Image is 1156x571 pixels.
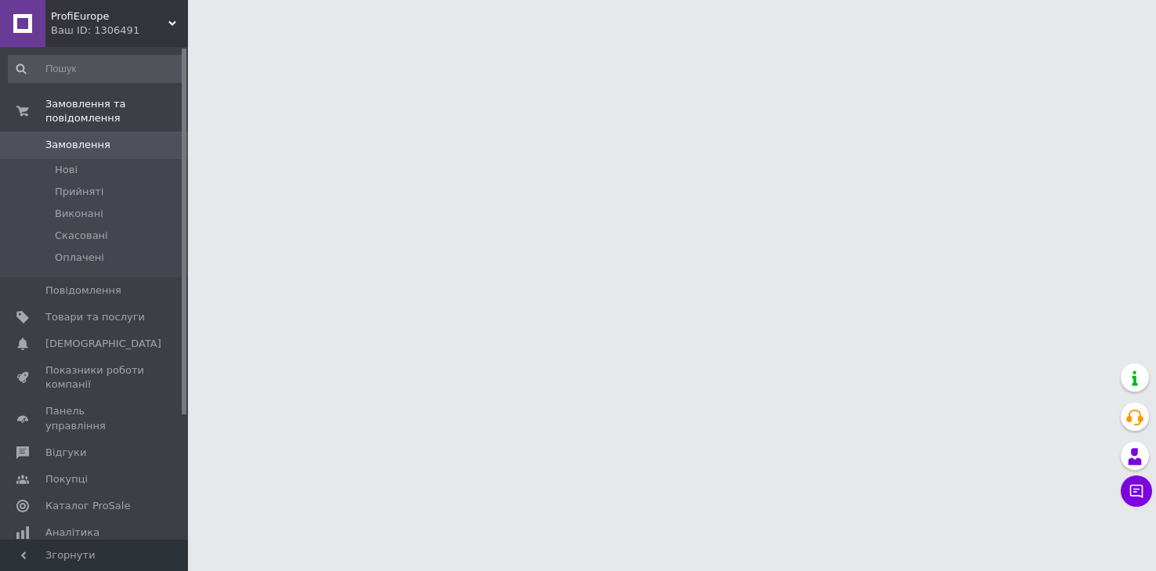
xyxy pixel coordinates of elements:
div: Ваш ID: 1306491 [51,23,188,38]
span: Каталог ProSale [45,499,130,513]
input: Пошук [8,55,185,83]
span: Покупці [45,472,88,486]
span: Аналітика [45,526,99,540]
span: [DEMOGRAPHIC_DATA] [45,337,161,351]
span: Виконані [55,207,103,221]
span: Прийняті [55,185,103,199]
span: Нові [55,163,78,177]
span: Оплачені [55,251,104,265]
span: ProfiEurope [51,9,168,23]
span: Панель управління [45,404,145,432]
span: Відгуки [45,446,86,460]
span: Товари та послуги [45,310,145,324]
span: Замовлення [45,138,110,152]
span: Замовлення та повідомлення [45,97,188,125]
span: Скасовані [55,229,108,243]
span: Повідомлення [45,284,121,298]
button: Чат з покупцем [1121,475,1152,507]
span: Показники роботи компанії [45,363,145,392]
